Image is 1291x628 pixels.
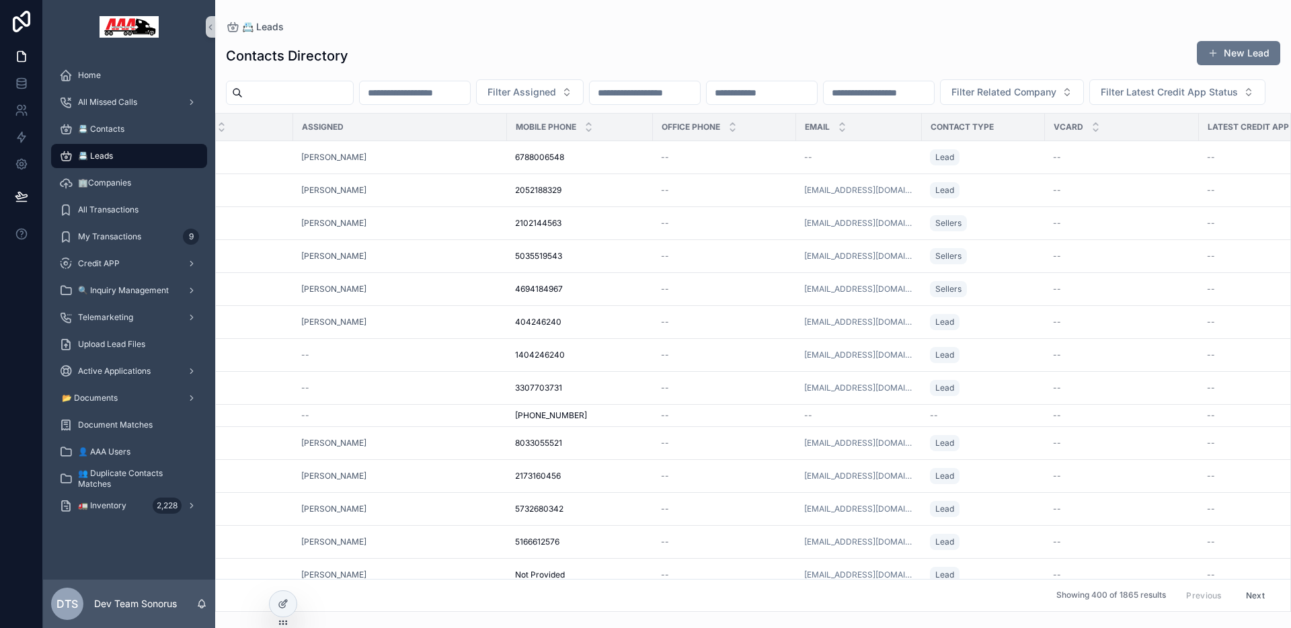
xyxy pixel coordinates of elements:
a: -- [1053,537,1191,547]
a: Lead [930,567,960,583]
a: -- [1053,504,1191,514]
a: 5166612576 [515,537,645,547]
a: Sellers [930,281,967,297]
a: 404246240 [515,317,645,327]
span: My Transactions [78,231,141,242]
span: Sellers [935,284,962,295]
a: -- [301,383,499,393]
a: -- [661,410,788,421]
a: [EMAIL_ADDRESS][DOMAIN_NAME] [804,383,914,393]
a: Lead [930,344,1037,366]
span: 5166612576 [515,537,559,547]
span: Assigned [302,122,344,132]
h1: Contacts Directory [226,46,348,65]
p: Dev Team Sonorus [94,597,177,611]
a: [PERSON_NAME] [301,570,366,580]
a: -- [1053,438,1191,448]
button: New Lead [1197,41,1280,65]
a: [EMAIL_ADDRESS][DOMAIN_NAME] [804,438,914,448]
a: 2173160456 [515,471,645,481]
span: -- [1053,471,1061,481]
span: Credit APP [78,258,120,269]
a: -- [930,410,1037,421]
a: [EMAIL_ADDRESS][DOMAIN_NAME] [804,185,914,196]
a: [EMAIL_ADDRESS][DOMAIN_NAME] [804,317,914,327]
a: -- [1053,152,1191,163]
span: 6788006548 [515,152,564,163]
span: All Missed Calls [78,97,137,108]
a: Lead [930,380,960,396]
a: 📂 Documents [51,386,207,410]
span: Lead [935,317,954,327]
a: -- [1053,284,1191,295]
span: -- [661,410,669,421]
span: [PHONE_NUMBER] [515,410,587,421]
span: Active Applications [78,366,151,377]
a: -- [661,284,788,295]
span: -- [930,410,938,421]
span: -- [1207,185,1215,196]
a: [PERSON_NAME] [301,317,499,327]
span: -- [661,317,669,327]
a: [EMAIL_ADDRESS][DOMAIN_NAME] [804,570,914,580]
a: [PERSON_NAME] [301,185,366,196]
span: [PERSON_NAME] [301,284,366,295]
a: All Missed Calls [51,90,207,114]
a: Not Provided [515,570,645,580]
a: Lead [930,501,960,517]
a: All Transactions [51,198,207,222]
span: -- [1053,438,1061,448]
a: [EMAIL_ADDRESS][DOMAIN_NAME] [804,218,914,229]
span: 📇 Leads [242,20,284,34]
span: -- [661,251,669,262]
div: scrollable content [43,54,215,580]
span: Upload Lead Files [78,339,145,350]
a: [EMAIL_ADDRESS][DOMAIN_NAME] [804,504,914,514]
a: Lead [930,377,1037,399]
a: 🔍 Inquiry Management [51,278,207,303]
span: -- [1207,218,1215,229]
button: Next [1237,585,1274,606]
span: Lead [935,185,954,196]
span: Not Provided [515,570,565,580]
span: -- [1053,570,1061,580]
a: Lead [930,311,1037,333]
a: [PERSON_NAME] [301,185,499,196]
span: -- [661,438,669,448]
span: [PERSON_NAME] [301,537,366,547]
a: My Transactions9 [51,225,207,249]
a: Active Applications [51,359,207,383]
span: -- [661,218,669,229]
a: Sellers [930,245,1037,267]
a: [PERSON_NAME] [301,438,366,448]
a: -- [661,383,788,393]
span: 2173160456 [515,471,561,481]
span: -- [661,537,669,547]
span: 📇 Contacts [78,124,124,134]
span: -- [1207,570,1215,580]
a: -- [804,152,914,163]
div: 2,228 [153,498,182,514]
a: [PERSON_NAME] [301,504,366,514]
span: Sellers [935,218,962,229]
span: 3307703731 [515,383,562,393]
span: 2102144563 [515,218,561,229]
a: [PERSON_NAME] [301,471,366,481]
span: -- [1207,350,1215,360]
span: All Transactions [78,204,139,215]
a: Lead [930,465,1037,487]
span: Lead [935,570,954,580]
a: -- [661,185,788,196]
a: Home [51,63,207,87]
span: [PERSON_NAME] [301,317,366,327]
span: -- [1053,152,1061,163]
a: -- [1053,317,1191,327]
span: -- [1207,504,1215,514]
a: 5732680342 [515,504,645,514]
a: Lead [930,498,1037,520]
a: 8033055521 [515,438,645,448]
